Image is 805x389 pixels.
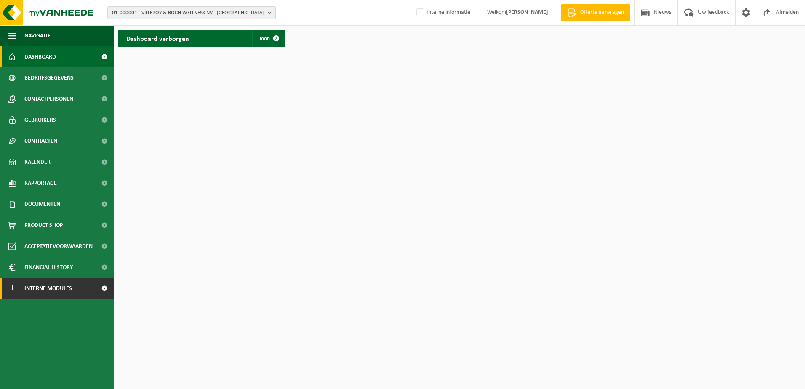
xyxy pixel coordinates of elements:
[112,7,264,19] span: 01-000001 - VILLEROY & BOCH WELLNESS NV - [GEOGRAPHIC_DATA]
[24,278,72,299] span: Interne modules
[24,131,57,152] span: Contracten
[24,152,51,173] span: Kalender
[506,9,548,16] strong: [PERSON_NAME]
[578,8,626,17] span: Offerte aanvragen
[24,173,57,194] span: Rapportage
[24,88,73,109] span: Contactpersonen
[24,257,73,278] span: Financial History
[24,236,93,257] span: Acceptatievoorwaarden
[24,215,63,236] span: Product Shop
[24,25,51,46] span: Navigatie
[259,36,270,41] span: Toon
[24,46,56,67] span: Dashboard
[415,6,470,19] label: Interne informatie
[252,30,285,47] a: Toon
[24,67,74,88] span: Bedrijfsgegevens
[107,6,276,19] button: 01-000001 - VILLEROY & BOCH WELLNESS NV - [GEOGRAPHIC_DATA]
[561,4,630,21] a: Offerte aanvragen
[118,30,197,46] h2: Dashboard verborgen
[8,278,16,299] span: I
[24,109,56,131] span: Gebruikers
[24,194,60,215] span: Documenten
